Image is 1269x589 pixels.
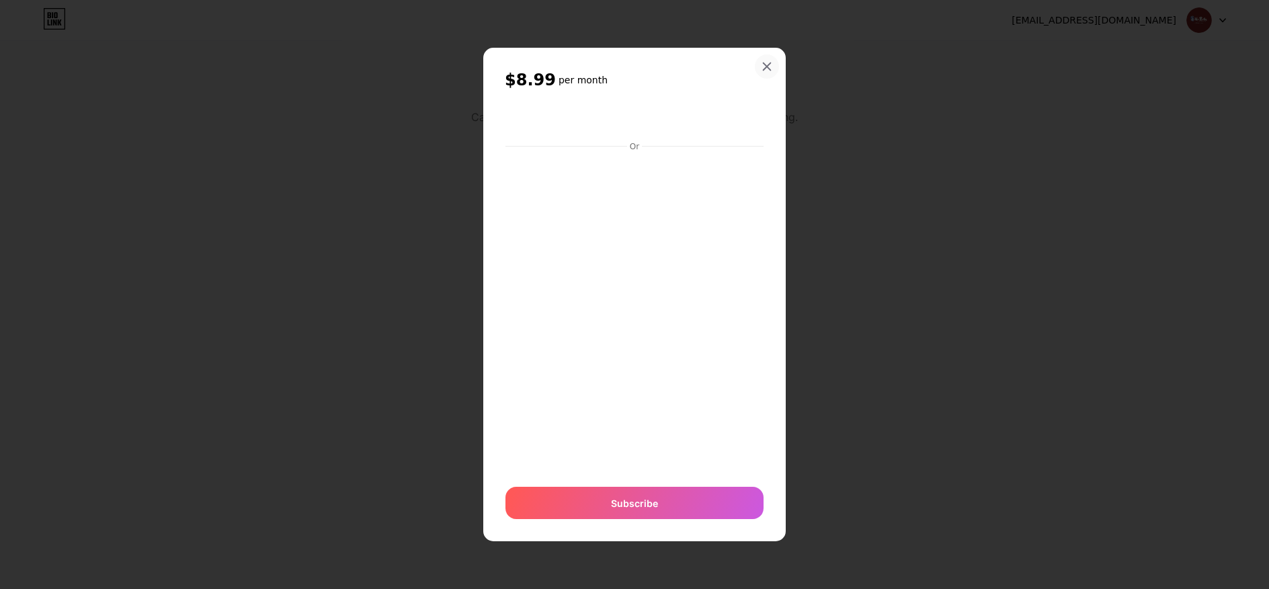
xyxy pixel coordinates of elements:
[505,69,556,91] span: $8.99
[503,153,766,473] iframe: Secure payment input frame
[559,73,608,87] h6: per month
[627,141,642,152] div: Or
[505,105,764,137] iframe: Secure payment button frame
[611,496,658,510] span: Subscribe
